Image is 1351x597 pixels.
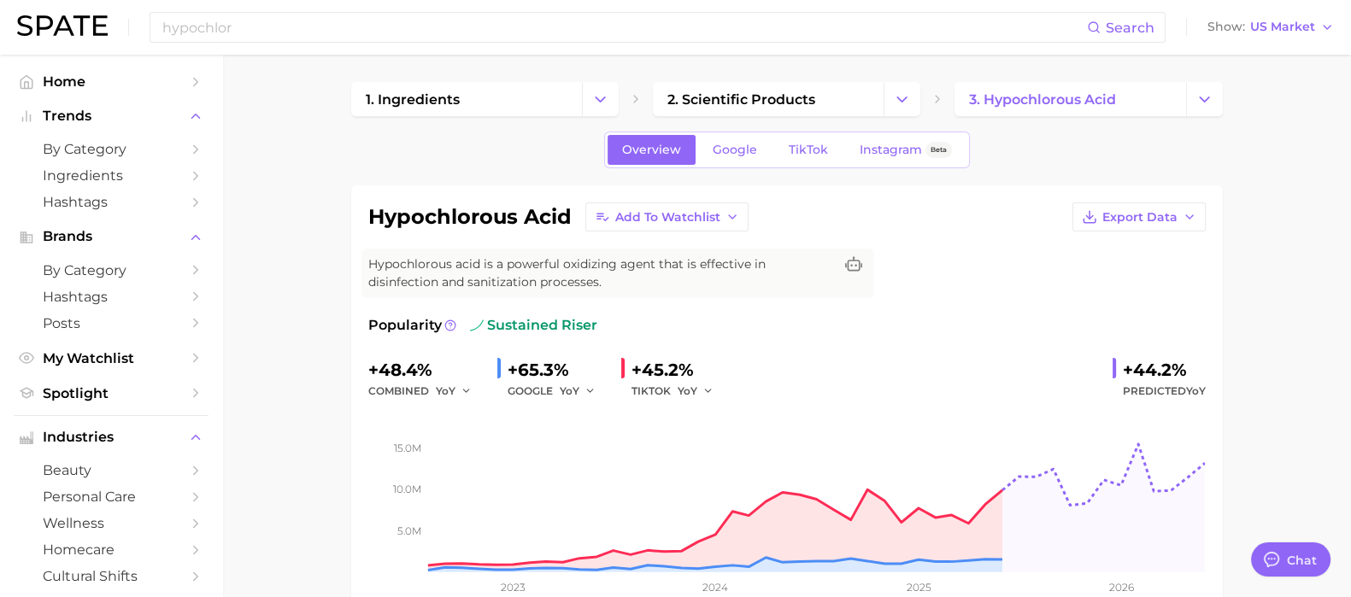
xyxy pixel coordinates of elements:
[678,381,714,401] button: YoY
[774,135,843,165] a: TikTok
[1109,581,1134,594] tspan: 2026
[43,73,179,90] span: Home
[43,430,179,445] span: Industries
[43,541,179,558] span: homecare
[14,536,209,563] a: homecare
[608,135,696,165] a: Overview
[969,91,1116,108] span: 3. hypochlorous acid
[14,563,209,589] a: cultural shifts
[860,143,922,157] span: Instagram
[508,381,608,401] div: GOOGLE
[667,91,815,108] span: 2. scientific products
[43,385,179,401] span: Spotlight
[43,315,179,331] span: Posts
[585,202,749,231] button: Add to Watchlist
[631,381,725,401] div: TIKTOK
[43,229,179,244] span: Brands
[43,194,179,210] span: Hashtags
[470,319,484,332] img: sustained riser
[368,381,484,401] div: combined
[615,210,720,225] span: Add to Watchlist
[622,143,681,157] span: Overview
[14,310,209,337] a: Posts
[14,284,209,310] a: Hashtags
[351,82,582,116] a: 1. ingredients
[1250,22,1315,32] span: US Market
[14,510,209,536] a: wellness
[14,345,209,372] a: My Watchlist
[14,483,209,510] a: personal care
[560,383,579,398] span: YoY
[14,162,209,189] a: Ingredients
[368,207,572,227] h1: hypochlorous acid
[366,91,460,108] span: 1. ingredients
[1123,356,1206,383] div: +44.2%
[698,135,772,165] a: Google
[14,257,209,284] a: by Category
[1207,22,1245,32] span: Show
[43,350,179,366] span: My Watchlist
[713,143,757,157] span: Google
[14,224,209,249] button: Brands
[43,289,179,305] span: Hashtags
[43,515,179,531] span: wellness
[43,108,179,124] span: Trends
[14,457,209,483] a: beauty
[884,82,920,116] button: Change Category
[582,82,619,116] button: Change Category
[907,581,931,594] tspan: 2025
[43,262,179,278] span: by Category
[1106,20,1154,36] span: Search
[43,568,179,584] span: cultural shifts
[43,167,179,184] span: Ingredients
[14,103,209,129] button: Trends
[14,380,209,407] a: Spotlight
[14,68,209,95] a: Home
[368,356,484,383] div: +48.4%
[368,315,442,336] span: Popularity
[470,315,597,336] span: sustained riser
[1072,202,1206,231] button: Export Data
[1203,16,1338,38] button: ShowUS Market
[1186,82,1223,116] button: Change Category
[789,143,828,157] span: TikTok
[702,581,728,594] tspan: 2024
[1102,210,1178,225] span: Export Data
[955,82,1185,116] a: 3. hypochlorous acid
[43,489,179,505] span: personal care
[436,381,473,401] button: YoY
[43,141,179,157] span: by Category
[1186,384,1206,397] span: YoY
[436,383,455,398] span: YoY
[500,581,525,594] tspan: 2023
[14,189,209,215] a: Hashtags
[931,143,947,157] span: Beta
[845,135,966,165] a: InstagramBeta
[43,462,179,478] span: beauty
[631,356,725,383] div: +45.2%
[161,13,1087,42] input: Search here for a brand, industry, or ingredient
[14,136,209,162] a: by Category
[678,383,697,398] span: YoY
[17,15,108,36] img: SPATE
[560,381,596,401] button: YoY
[14,424,209,450] button: Industries
[368,255,833,291] span: Hypochlorous acid is a powerful oxidizing agent that is effective in disinfection and sanitizatio...
[1123,381,1206,401] span: Predicted
[653,82,884,116] a: 2. scientific products
[508,356,608,383] div: +65.3%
